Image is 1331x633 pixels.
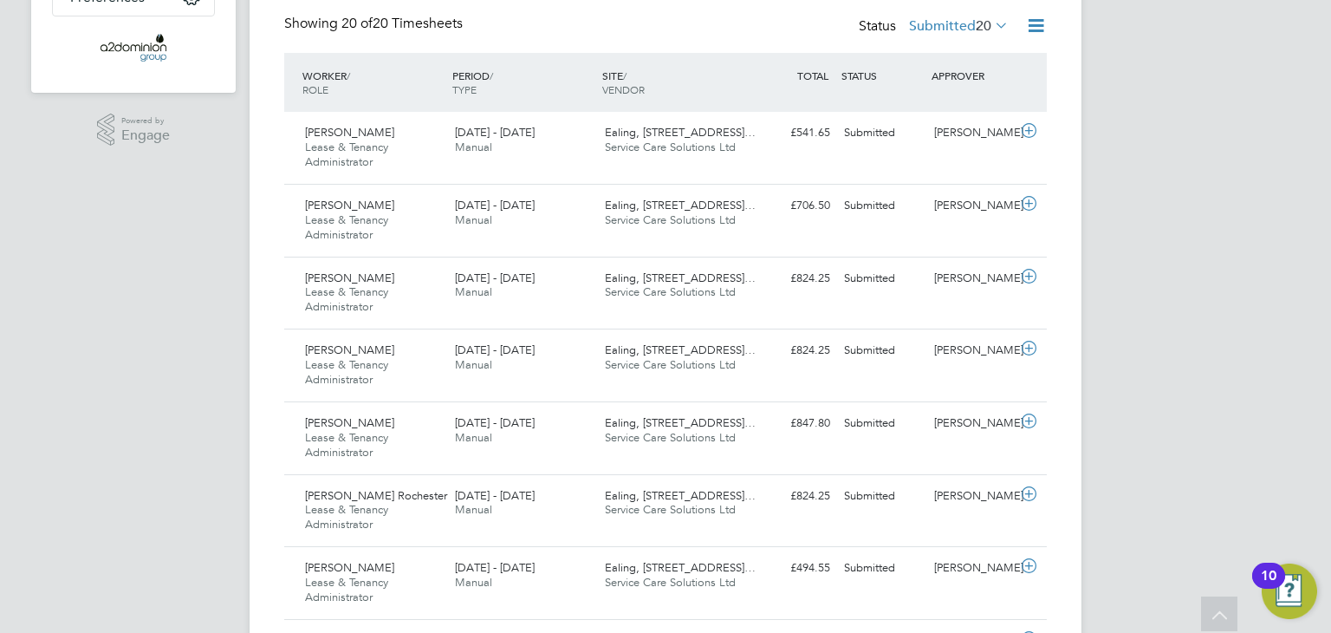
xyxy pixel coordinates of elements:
[605,343,756,357] span: Ealing, [STREET_ADDRESS]…
[455,430,492,445] span: Manual
[455,502,492,517] span: Manual
[101,34,166,62] img: a2dominion-logo-retina.png
[837,554,927,583] div: Submitted
[747,119,837,147] div: £541.65
[305,502,388,532] span: Lease & Tenancy Administrator
[455,198,535,212] span: [DATE] - [DATE]
[305,284,388,314] span: Lease & Tenancy Administrator
[605,488,756,503] span: Ealing, [STREET_ADDRESS]…
[605,575,736,590] span: Service Care Solutions Ltd
[1262,564,1317,619] button: Open Resource Center, 10 new notifications
[121,128,170,143] span: Engage
[305,198,394,212] span: [PERSON_NAME]
[605,357,736,372] span: Service Care Solutions Ltd
[298,60,448,105] div: WORKER
[305,140,388,169] span: Lease & Tenancy Administrator
[52,34,215,62] a: Go to home page
[837,60,927,91] div: STATUS
[927,119,1017,147] div: [PERSON_NAME]
[747,192,837,220] div: £706.50
[602,82,645,96] span: VENDOR
[605,560,756,575] span: Ealing, [STREET_ADDRESS]…
[305,560,394,575] span: [PERSON_NAME]
[976,17,991,35] span: 20
[455,560,535,575] span: [DATE] - [DATE]
[455,125,535,140] span: [DATE] - [DATE]
[455,343,535,357] span: [DATE] - [DATE]
[455,415,535,430] span: [DATE] - [DATE]
[747,336,837,365] div: £824.25
[605,430,736,445] span: Service Care Solutions Ltd
[121,114,170,128] span: Powered by
[97,114,171,147] a: Powered byEngage
[305,430,388,460] span: Lease & Tenancy Administrator
[305,575,388,604] span: Lease & Tenancy Administrator
[605,212,736,227] span: Service Care Solutions Ltd
[605,415,756,430] span: Ealing, [STREET_ADDRESS]…
[1261,576,1276,598] div: 10
[927,336,1017,365] div: [PERSON_NAME]
[305,415,394,430] span: [PERSON_NAME]
[859,15,1012,39] div: Status
[455,575,492,590] span: Manual
[455,271,535,285] span: [DATE] - [DATE]
[605,271,756,285] span: Ealing, [STREET_ADDRESS]…
[455,357,492,372] span: Manual
[284,15,466,33] div: Showing
[927,482,1017,511] div: [PERSON_NAME]
[305,488,447,503] span: [PERSON_NAME] Rochester
[747,482,837,511] div: £824.25
[448,60,598,105] div: PERIOD
[837,192,927,220] div: Submitted
[927,409,1017,438] div: [PERSON_NAME]
[927,60,1017,91] div: APPROVER
[837,264,927,293] div: Submitted
[347,69,350,82] span: /
[605,140,736,154] span: Service Care Solutions Ltd
[455,212,492,227] span: Manual
[455,284,492,299] span: Manual
[455,488,535,503] span: [DATE] - [DATE]
[305,125,394,140] span: [PERSON_NAME]
[490,69,493,82] span: /
[598,60,748,105] div: SITE
[452,82,477,96] span: TYPE
[927,554,1017,583] div: [PERSON_NAME]
[305,271,394,285] span: [PERSON_NAME]
[605,284,736,299] span: Service Care Solutions Ltd
[605,502,736,517] span: Service Care Solutions Ltd
[837,409,927,438] div: Submitted
[605,125,756,140] span: Ealing, [STREET_ADDRESS]…
[302,82,328,96] span: ROLE
[747,409,837,438] div: £847.80
[605,198,756,212] span: Ealing, [STREET_ADDRESS]…
[455,140,492,154] span: Manual
[341,15,373,32] span: 20 of
[305,212,388,242] span: Lease & Tenancy Administrator
[909,17,1009,35] label: Submitted
[305,357,388,387] span: Lease & Tenancy Administrator
[623,69,627,82] span: /
[927,264,1017,293] div: [PERSON_NAME]
[837,119,927,147] div: Submitted
[341,15,463,32] span: 20 Timesheets
[837,482,927,511] div: Submitted
[747,264,837,293] div: £824.25
[305,343,394,357] span: [PERSON_NAME]
[747,554,837,583] div: £494.55
[927,192,1017,220] div: [PERSON_NAME]
[797,69,828,82] span: TOTAL
[837,336,927,365] div: Submitted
